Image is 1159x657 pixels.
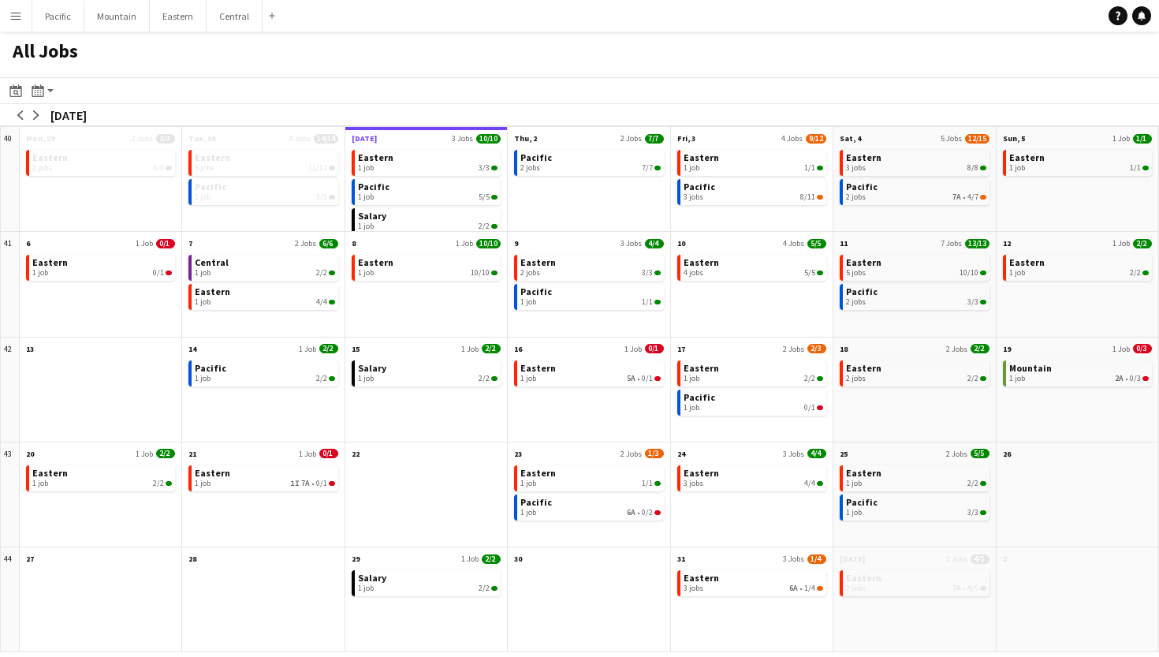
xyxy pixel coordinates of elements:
[520,362,556,374] span: Eastern
[627,508,635,517] span: 6A
[479,192,490,202] span: 5/5
[358,151,393,163] span: Eastern
[684,572,719,584] span: Eastern
[491,195,498,200] span: 5/5
[32,465,172,488] a: Eastern1 job2/2
[479,222,490,231] span: 2/2
[520,151,552,163] span: Pacific
[684,256,719,268] span: Eastern
[684,362,719,374] span: Eastern
[514,238,518,248] span: 9
[967,508,978,517] span: 3/3
[319,239,338,248] span: 6/6
[846,297,866,307] span: 2 jobs
[195,151,230,163] span: Eastern
[1,232,20,337] div: 41
[684,465,823,488] a: Eastern3 jobs4/4
[491,166,498,170] span: 3/3
[156,134,175,144] span: 3/3
[684,584,823,593] div: •
[166,166,172,170] span: 3/3
[1009,374,1025,383] span: 1 job
[967,374,978,383] span: 2/2
[301,479,310,488] span: 7A
[654,481,661,486] span: 1/1
[136,238,153,248] span: 1 Job
[358,179,498,202] a: Pacific1 job5/5
[817,376,823,381] span: 2/2
[32,255,172,278] a: Eastern1 job0/1
[980,510,986,515] span: 3/3
[299,344,316,354] span: 1 Job
[952,192,961,202] span: 7A
[817,405,823,410] span: 0/1
[1133,344,1152,353] span: 0/3
[153,479,164,488] span: 2/2
[1142,166,1149,170] span: 1/1
[1009,360,1149,383] a: Mountain1 job2A•0/3
[645,449,664,458] span: 1/3
[195,286,230,297] span: Eastern
[684,151,719,163] span: Eastern
[1003,238,1011,248] span: 12
[684,360,823,383] a: Eastern1 job2/2
[491,271,498,275] span: 10/10
[452,133,473,144] span: 3 Jobs
[520,508,660,517] div: •
[654,300,661,304] span: 1/1
[32,151,68,163] span: Eastern
[967,584,978,593] span: 4/5
[358,570,498,593] a: Salary1 job2/2
[195,255,334,278] a: Central1 job2/2
[314,134,338,144] span: 14/14
[654,166,661,170] span: 7/7
[358,181,389,192] span: Pacific
[624,344,642,354] span: 1 Job
[677,238,685,248] span: 10
[684,181,715,192] span: Pacific
[188,554,196,564] span: 28
[967,163,978,173] span: 8/8
[645,344,664,353] span: 0/1
[188,133,215,144] span: Tue, 30
[514,344,522,354] span: 16
[358,572,386,584] span: Salary
[846,572,881,584] span: Eastern
[846,163,866,173] span: 3 jobs
[329,271,335,275] span: 2/2
[188,449,196,459] span: 21
[804,268,815,278] span: 5/5
[980,195,986,200] span: 4/7
[642,508,653,517] span: 0/2
[1009,255,1149,278] a: Eastern1 job2/2
[1,127,20,232] div: 40
[329,481,335,486] span: 0/1
[32,150,172,173] a: Eastern2 jobs3/3
[807,344,826,353] span: 2/3
[514,133,537,144] span: Thu, 2
[188,238,192,248] span: 7
[26,133,54,144] span: Mon, 29
[804,584,815,593] span: 1/4
[846,151,881,163] span: Eastern
[491,376,498,381] span: 2/2
[308,163,327,173] span: 11/11
[195,268,211,278] span: 1 job
[846,192,986,202] div: •
[1130,268,1141,278] span: 2/2
[207,1,263,32] button: Central
[846,362,881,374] span: Eastern
[971,344,989,353] span: 2/2
[946,344,967,354] span: 2 Jobs
[840,133,861,144] span: Sat, 4
[1003,449,1011,459] span: 26
[684,163,699,173] span: 1 job
[520,163,540,173] span: 2 jobs
[846,360,986,383] a: Eastern2 jobs2/2
[846,465,986,488] a: Eastern1 job2/2
[520,467,556,479] span: Eastern
[654,271,661,275] span: 3/3
[840,238,848,248] span: 11
[289,133,311,144] span: 6 Jobs
[817,195,823,200] span: 8/11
